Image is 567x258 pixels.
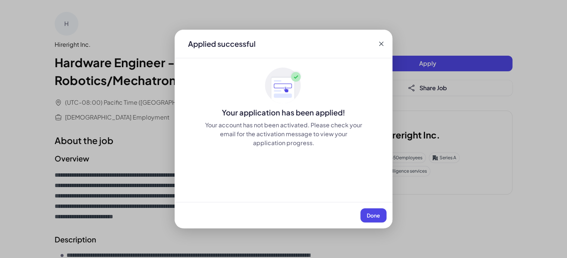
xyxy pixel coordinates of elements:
div: Your application has been applied! [175,107,392,118]
img: ApplyedMaskGroup3.svg [265,67,302,104]
button: Done [360,208,386,222]
div: Your account has not been activated. Please check your email for the activation message to view y... [204,121,363,147]
div: Applied successful [188,39,256,49]
span: Done [367,212,380,219]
